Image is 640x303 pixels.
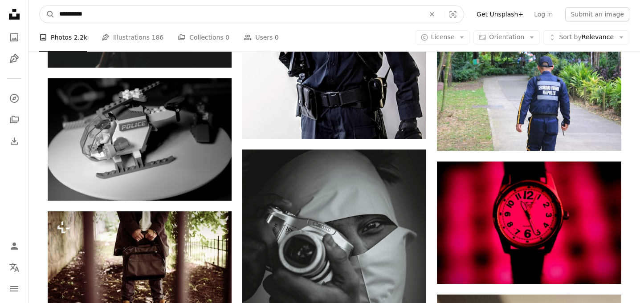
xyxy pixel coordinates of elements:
[244,23,279,52] a: Users 0
[431,33,455,40] span: License
[559,33,614,42] span: Relevance
[529,7,558,21] a: Log in
[471,7,529,21] a: Get Unsplash+
[437,28,621,151] img: a police officer is walking down a sidewalk
[178,23,229,52] a: Collections 0
[225,32,229,42] span: 0
[102,23,163,52] a: Illustrations 186
[48,268,232,276] a: Slave of job. Business man in jail.
[5,50,23,68] a: Illustrations
[48,135,232,143] a: a black and white photo of a lego police car
[543,30,629,44] button: Sort byRelevance
[416,30,470,44] button: License
[5,5,23,25] a: Home — Unsplash
[422,6,442,23] button: Clear
[442,6,464,23] button: Visual search
[5,259,23,276] button: Language
[437,85,621,93] a: a police officer is walking down a sidewalk
[5,280,23,298] button: Menu
[242,271,426,279] a: person wearing white hijab holding camera
[5,132,23,150] a: Download History
[559,33,581,40] span: Sort by
[473,30,540,44] button: Orientation
[489,33,524,40] span: Orientation
[152,32,164,42] span: 186
[48,78,232,201] img: a black and white photo of a lego police car
[39,5,464,23] form: Find visuals sitewide
[5,89,23,107] a: Explore
[5,28,23,46] a: Photos
[275,32,279,42] span: 0
[565,7,629,21] button: Submit an image
[5,237,23,255] a: Log in / Sign up
[437,218,621,226] a: black leather strap white analog watch
[40,6,55,23] button: Search Unsplash
[5,111,23,129] a: Collections
[437,162,621,284] img: black leather strap white analog watch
